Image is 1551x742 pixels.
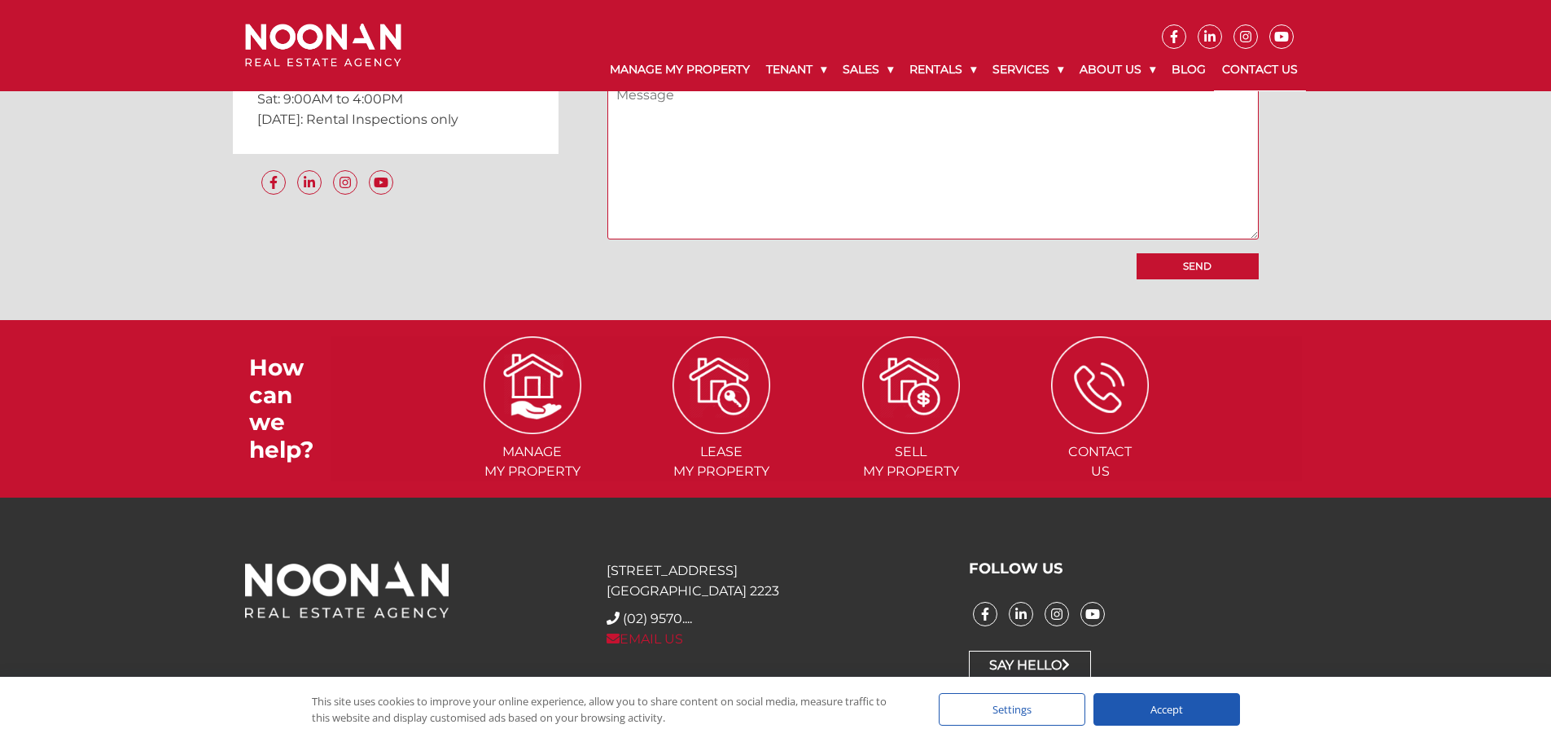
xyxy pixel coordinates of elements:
[969,560,1306,578] h3: FOLLOW US
[623,611,692,626] span: (02) 9570....
[245,24,401,67] img: Noonan Real Estate Agency
[1214,49,1306,91] a: Contact Us
[607,631,683,647] a: EMAIL US
[901,49,984,90] a: Rentals
[1163,49,1214,90] a: Blog
[1071,49,1163,90] a: About Us
[818,377,1005,480] a: ICONS Sellmy Property
[257,109,534,130] p: [DATE]: Rental Inspections only
[1051,336,1149,434] img: ICONS
[862,336,960,434] img: ICONS
[439,442,625,481] span: Manage my Property
[1093,693,1240,726] div: Accept
[249,354,331,463] h3: How can we help?
[939,693,1085,726] div: Settings
[602,49,758,90] a: Manage My Property
[758,49,835,90] a: Tenant
[623,611,692,626] a: Click to reveal phone number
[439,377,625,480] a: ICONS Managemy Property
[969,651,1091,680] a: Say Hello
[629,442,815,481] span: Lease my Property
[835,49,901,90] a: Sales
[257,89,534,109] p: Sat: 9:00AM to 4:00PM
[984,49,1071,90] a: Services
[1007,377,1194,480] a: ICONS ContactUs
[1007,442,1194,481] span: Contact Us
[312,693,906,726] div: This site uses cookies to improve your online experience, allow you to share content on social me...
[1137,253,1259,279] input: Send
[629,377,815,480] a: ICONS Leasemy Property
[607,560,944,601] p: [STREET_ADDRESS] [GEOGRAPHIC_DATA] 2223
[673,336,770,434] img: ICONS
[484,336,581,434] img: ICONS
[818,442,1005,481] span: Sell my Property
